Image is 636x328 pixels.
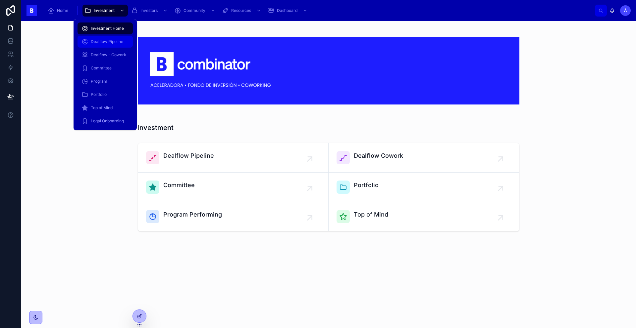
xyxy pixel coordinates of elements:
[91,79,107,84] span: Program
[82,5,128,17] a: Investment
[163,181,195,190] span: Committee
[57,8,68,13] span: Home
[220,5,264,17] a: Resources
[354,181,379,190] span: Portfolio
[354,151,403,160] span: Dealflow Cowork
[184,8,205,13] span: Community
[78,102,133,114] a: Top of Mind
[78,62,133,74] a: Committee
[91,52,126,58] span: Dealflow - Cowork
[78,75,133,87] a: Program
[91,92,107,97] span: Portfolio
[138,202,329,231] a: Program Performing
[354,210,388,219] span: Top of Mind
[91,26,124,31] span: Investment Home
[624,8,627,13] span: À
[163,210,222,219] span: Program Performing
[78,89,133,101] a: Portfolio
[46,5,73,17] a: Home
[329,202,519,231] a: Top of Mind
[129,5,171,17] a: Investors
[172,5,219,17] a: Community
[78,115,133,127] a: Legal Onboarding
[138,123,174,132] h1: Investment
[78,49,133,61] a: Dealflow - Cowork
[266,5,311,17] a: Dashboard
[42,3,595,18] div: scrollable content
[140,8,158,13] span: Investors
[231,8,251,13] span: Resources
[91,65,112,71] span: Committee
[78,22,133,34] a: Investment Home
[277,8,297,13] span: Dashboard
[329,173,519,202] a: Portfolio
[91,105,113,110] span: Top of Mind
[26,5,37,16] img: App logo
[78,36,133,48] a: Dealflow Pipeline
[329,143,519,173] a: Dealflow Cowork
[138,173,329,202] a: Committee
[138,143,329,173] a: Dealflow Pipeline
[163,151,214,160] span: Dealflow Pipeline
[138,37,519,104] img: 18590-Captura-de-Pantalla-2024-03-07-a-las-17.49.44.png
[91,118,124,124] span: Legal Onboarding
[94,8,115,13] span: Investment
[91,39,123,44] span: Dealflow Pipeline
